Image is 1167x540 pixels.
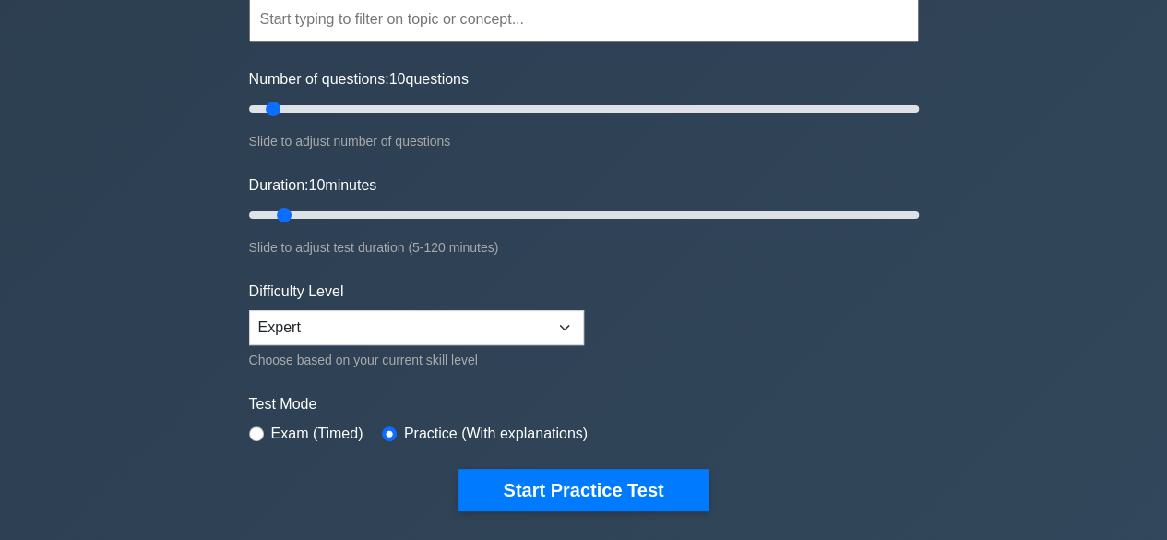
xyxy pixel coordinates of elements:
[249,130,919,152] div: Slide to adjust number of questions
[271,423,363,445] label: Exam (Timed)
[249,174,377,197] label: Duration: minutes
[249,393,919,415] label: Test Mode
[308,177,325,193] span: 10
[389,71,406,87] span: 10
[249,349,584,371] div: Choose based on your current skill level
[249,68,469,90] label: Number of questions: questions
[458,469,708,511] button: Start Practice Test
[249,281,344,303] label: Difficulty Level
[249,236,919,258] div: Slide to adjust test duration (5-120 minutes)
[404,423,588,445] label: Practice (With explanations)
